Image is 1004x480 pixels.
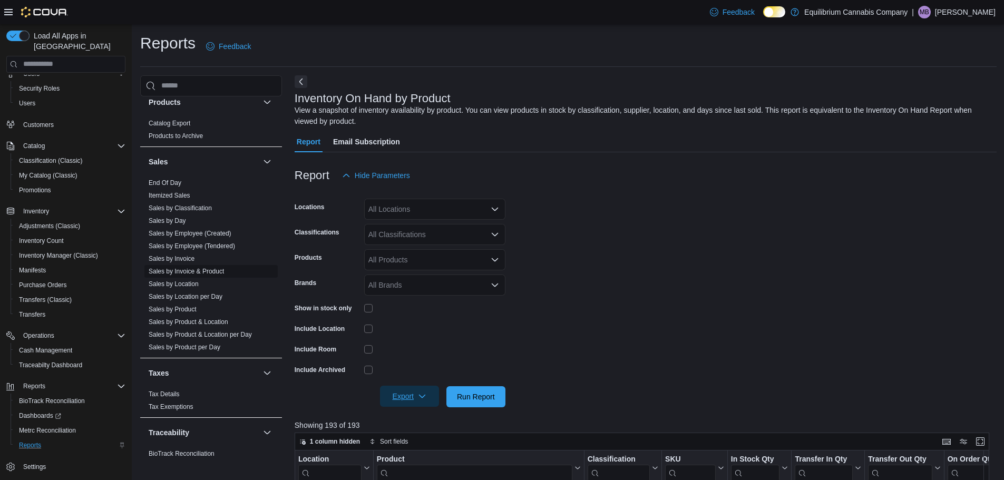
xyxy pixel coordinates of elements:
[149,344,220,351] a: Sales by Product per Day
[763,6,785,17] input: Dark Mode
[19,119,58,131] a: Customers
[2,117,130,132] button: Customers
[295,228,339,237] label: Classifications
[149,293,222,300] a: Sales by Location per Day
[15,293,125,306] span: Transfers (Classic)
[149,119,190,128] span: Catalog Export
[23,121,54,129] span: Customers
[23,463,46,471] span: Settings
[376,454,572,464] div: Product
[491,230,499,239] button: Open list of options
[355,170,410,181] span: Hide Parameters
[23,331,54,340] span: Operations
[295,279,316,287] label: Brands
[295,304,352,312] label: Show in stock only
[15,249,125,262] span: Inventory Manager (Classic)
[149,120,190,127] a: Catalog Export
[11,168,130,183] button: My Catalog (Classic)
[19,281,67,289] span: Purchase Orders
[149,368,169,378] h3: Taxes
[15,409,125,422] span: Dashboards
[15,344,76,357] a: Cash Management
[19,222,80,230] span: Adjustments (Classic)
[446,386,505,407] button: Run Report
[149,132,203,140] a: Products to Archive
[19,461,50,473] a: Settings
[15,97,40,110] a: Users
[149,229,231,238] span: Sales by Employee (Created)
[11,423,130,438] button: Metrc Reconciliation
[491,281,499,289] button: Open list of options
[149,368,259,378] button: Taxes
[149,179,181,187] a: End Of Day
[957,435,970,448] button: Display options
[149,450,215,457] a: BioTrack Reconciliation
[974,435,987,448] button: Enter fullscreen
[380,437,408,446] span: Sort fields
[491,256,499,264] button: Open list of options
[2,459,130,474] button: Settings
[15,234,125,247] span: Inventory Count
[149,280,199,288] span: Sales by Location
[295,92,451,105] h3: Inventory On Hand by Product
[23,142,45,150] span: Catalog
[295,169,329,182] h3: Report
[149,331,252,338] a: Sales by Product & Location per Day
[940,435,953,448] button: Keyboard shortcuts
[149,242,235,250] a: Sales by Employee (Tendered)
[15,279,125,291] span: Purchase Orders
[149,204,212,212] a: Sales by Classification
[149,255,194,262] a: Sales by Invoice
[19,99,35,107] span: Users
[15,82,64,95] a: Security Roles
[295,325,345,333] label: Include Location
[11,233,130,248] button: Inventory Count
[11,394,130,408] button: BioTrack Reconciliation
[15,184,125,197] span: Promotions
[15,439,45,452] a: Reports
[140,117,282,146] div: Products
[149,192,190,199] a: Itemized Sales
[935,6,996,18] p: [PERSON_NAME]
[149,217,186,224] a: Sales by Day
[19,380,125,393] span: Reports
[295,75,307,88] button: Next
[149,204,212,212] span: Sales by Classification
[295,366,345,374] label: Include Archived
[261,367,274,379] button: Taxes
[295,345,336,354] label: Include Room
[11,81,130,96] button: Security Roles
[19,426,76,435] span: Metrc Reconciliation
[149,390,180,398] span: Tax Details
[295,203,325,211] label: Locations
[19,84,60,93] span: Security Roles
[11,219,130,233] button: Adjustments (Classic)
[868,454,932,464] div: Transfer Out Qty
[297,131,320,152] span: Report
[149,305,197,314] span: Sales by Product
[15,97,125,110] span: Users
[261,96,274,109] button: Products
[763,17,764,18] span: Dark Mode
[149,292,222,301] span: Sales by Location per Day
[219,41,251,52] span: Feedback
[149,390,180,398] a: Tax Details
[11,153,130,168] button: Classification (Classic)
[804,6,908,18] p: Equilibrium Cannabis Company
[15,424,125,437] span: Metrc Reconciliation
[19,205,125,218] span: Inventory
[19,329,125,342] span: Operations
[19,397,85,405] span: BioTrack Reconciliation
[15,264,125,277] span: Manifests
[140,33,196,54] h1: Reports
[386,386,433,407] span: Export
[19,266,46,275] span: Manifests
[15,234,68,247] a: Inventory Count
[15,424,80,437] a: Metrc Reconciliation
[149,318,228,326] span: Sales by Product & Location
[19,460,125,473] span: Settings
